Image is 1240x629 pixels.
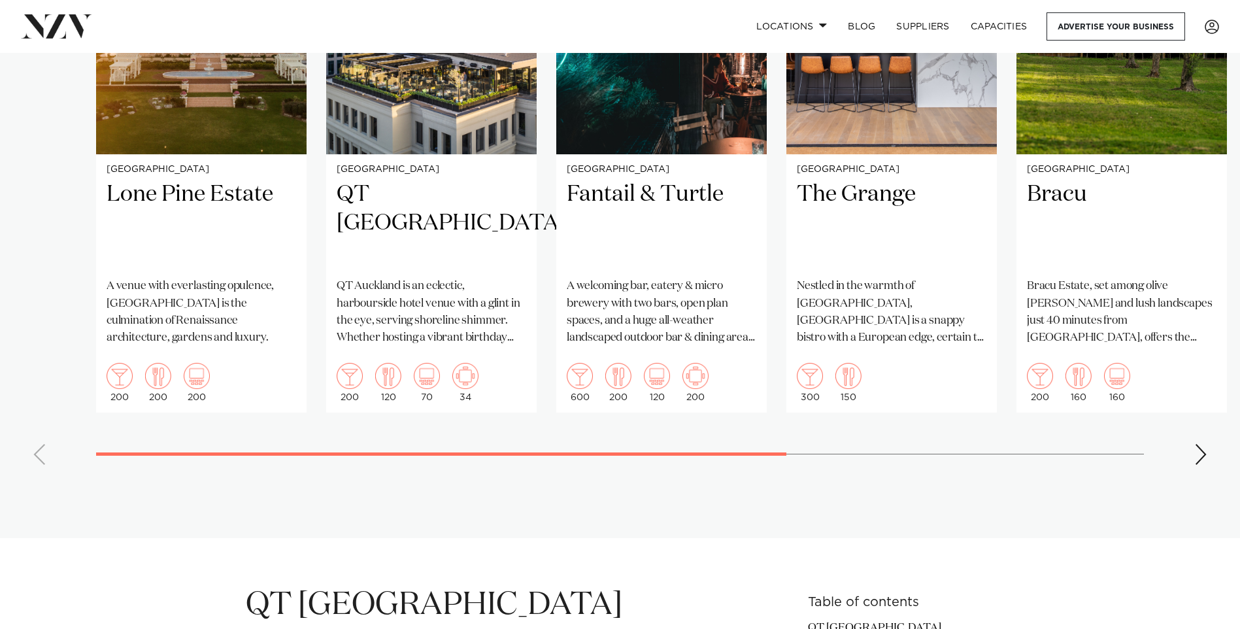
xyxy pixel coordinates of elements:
[1104,363,1130,402] div: 160
[107,180,296,268] h2: Lone Pine Estate
[567,363,593,389] img: cocktail.png
[107,363,133,389] img: cocktail.png
[107,165,296,175] small: [GEOGRAPHIC_DATA]
[797,363,823,402] div: 300
[452,363,478,402] div: 34
[1104,363,1130,389] img: theatre.png
[1027,363,1053,389] img: cocktail.png
[567,363,593,402] div: 600
[145,363,171,402] div: 200
[644,363,670,402] div: 120
[337,278,526,347] p: QT Auckland is an eclectic, harbourside hotel venue with a glint in the eye, serving shoreline sh...
[1027,278,1216,347] p: Bracu Estate, set among olive [PERSON_NAME] and lush landscapes just 40 minutes from [GEOGRAPHIC_...
[567,180,756,268] h2: Fantail & Turtle
[1027,363,1053,402] div: 200
[797,363,823,389] img: cocktail.png
[1065,363,1092,402] div: 160
[452,363,478,389] img: meeting.png
[746,12,837,41] a: Locations
[886,12,960,41] a: SUPPLIERS
[107,363,133,402] div: 200
[375,363,401,389] img: dining.png
[808,596,995,609] h6: Table of contents
[1065,363,1092,389] img: dining.png
[246,585,693,626] h1: QT [GEOGRAPHIC_DATA]
[644,363,670,389] img: theatre.png
[682,363,709,389] img: meeting.png
[1047,12,1185,41] a: Advertise your business
[567,165,756,175] small: [GEOGRAPHIC_DATA]
[797,165,986,175] small: [GEOGRAPHIC_DATA]
[797,180,986,268] h2: The Grange
[837,12,886,41] a: BLOG
[145,363,171,389] img: dining.png
[835,363,862,402] div: 150
[184,363,210,389] img: theatre.png
[414,363,440,389] img: theatre.png
[184,363,210,402] div: 200
[337,363,363,402] div: 200
[337,165,526,175] small: [GEOGRAPHIC_DATA]
[107,278,296,347] p: A venue with everlasting opulence, [GEOGRAPHIC_DATA] is the culmination of Renaissance architectu...
[375,363,401,402] div: 120
[21,14,92,38] img: nzv-logo.png
[605,363,631,402] div: 200
[960,12,1038,41] a: Capacities
[605,363,631,389] img: dining.png
[337,180,526,268] h2: QT [GEOGRAPHIC_DATA]
[337,363,363,389] img: cocktail.png
[835,363,862,389] img: dining.png
[1027,165,1216,175] small: [GEOGRAPHIC_DATA]
[797,278,986,347] p: Nestled in the warmth of [GEOGRAPHIC_DATA], [GEOGRAPHIC_DATA] is a snappy bistro with a European ...
[414,363,440,402] div: 70
[1027,180,1216,268] h2: Bracu
[682,363,709,402] div: 200
[567,278,756,347] p: A welcoming bar, eatery & micro brewery with two bars, open plan spaces, and a huge all-weather l...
